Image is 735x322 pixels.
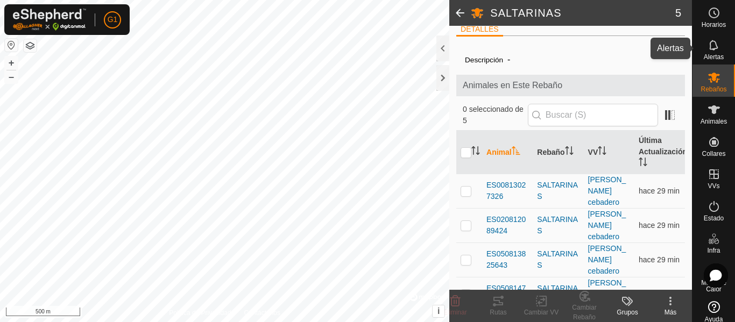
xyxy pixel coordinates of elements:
[639,187,680,195] span: 11 ago 2025, 17:36
[244,308,280,318] a: Contáctenos
[584,131,634,174] th: VV
[24,39,37,52] button: Capas del Mapa
[465,56,503,64] label: Descripción
[528,104,658,126] input: Buscar (S)
[588,175,626,206] a: [PERSON_NAME] cebadero
[482,131,533,174] th: Animal
[634,131,685,174] th: Última Actualización
[675,5,681,21] span: 5
[463,79,679,92] span: Animales en Este Rebaño
[708,183,719,189] span: VVs
[486,248,528,271] span: ES050813825643
[537,214,579,237] div: SALTARINAS
[503,51,514,68] span: -
[702,151,725,157] span: Collares
[606,307,649,317] div: Grupos
[443,309,467,316] span: Eliminar
[707,247,720,254] span: Infra
[588,278,626,310] a: [PERSON_NAME] cebadero
[639,159,647,168] p-sorticon: Activar para ordenar
[463,104,528,126] span: 0 seleccionado de 5
[13,9,86,31] img: Logo Gallagher
[537,283,579,305] div: SALTARINAS
[704,54,724,60] span: Alertas
[486,214,528,237] span: ES020812089424
[477,307,520,317] div: Rutas
[512,148,520,156] p-sorticon: Activar para ordenar
[565,148,574,156] p-sorticon: Activar para ordenar
[563,303,606,322] div: Cambiar Rebaño
[108,14,118,25] span: G1
[639,255,680,264] span: 11 ago 2025, 17:36
[537,180,579,202] div: SALTARINAS
[490,6,675,19] h2: SALTARINAS
[437,306,440,316] span: i
[5,39,18,52] button: Restablecer Mapa
[704,215,724,221] span: Estado
[520,307,563,317] div: Cambiar VV
[639,221,680,230] span: 11 ago 2025, 17:36
[456,24,503,37] li: DETALLES
[588,244,626,275] a: [PERSON_NAME] cebadero
[471,148,480,156] p-sorticon: Activar para ordenar
[5,56,18,69] button: +
[649,307,692,317] div: Más
[639,290,680,298] span: 11 ago 2025, 17:36
[537,248,579,271] div: SALTARINAS
[433,305,444,317] button: i
[701,118,727,125] span: Animales
[533,131,583,174] th: Rebaño
[701,86,726,92] span: Rebaños
[588,210,626,241] a: [PERSON_NAME] cebadero
[702,22,726,28] span: Horarios
[169,308,231,318] a: Política de Privacidad
[486,283,528,305] span: ES050814742472
[5,70,18,83] button: –
[695,280,732,292] span: Mapa de Calor
[598,148,606,156] p-sorticon: Activar para ordenar
[486,180,528,202] span: ES00813027326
